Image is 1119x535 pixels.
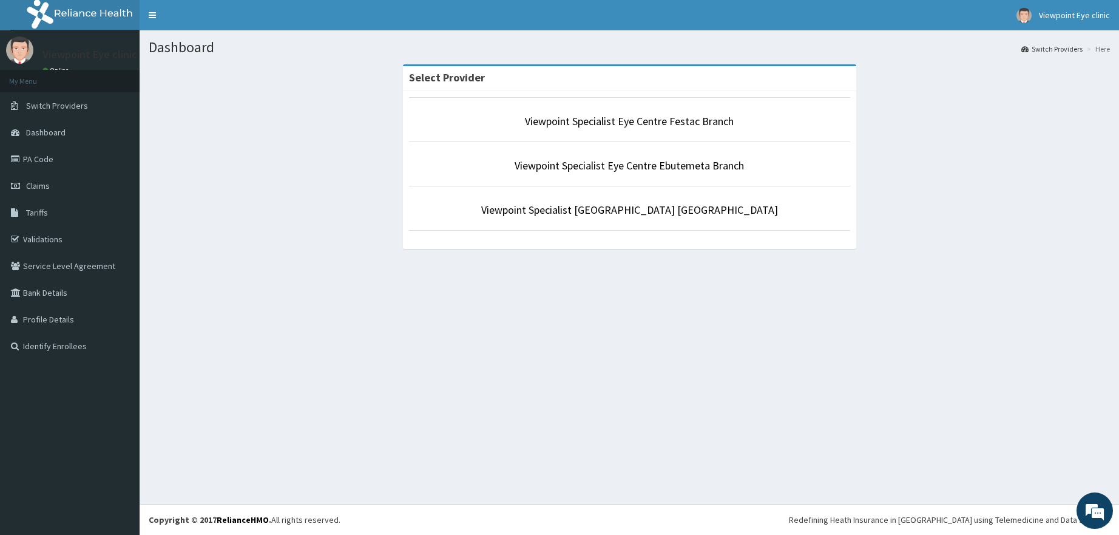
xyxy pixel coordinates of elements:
[481,203,778,217] a: Viewpoint Specialist [GEOGRAPHIC_DATA] [GEOGRAPHIC_DATA]
[140,504,1119,535] footer: All rights reserved.
[1016,8,1032,23] img: User Image
[26,180,50,191] span: Claims
[149,39,1110,55] h1: Dashboard
[26,207,48,218] span: Tariffs
[217,514,269,525] a: RelianceHMO
[42,49,137,60] p: Viewpoint Eye clinic
[149,514,271,525] strong: Copyright © 2017 .
[515,158,744,172] a: Viewpoint Specialist Eye Centre Ebutemeta Branch
[409,70,485,84] strong: Select Provider
[26,127,66,138] span: Dashboard
[42,66,72,75] a: Online
[789,514,1110,526] div: Redefining Heath Insurance in [GEOGRAPHIC_DATA] using Telemedicine and Data Science!
[6,36,33,64] img: User Image
[1021,44,1083,54] a: Switch Providers
[525,114,734,128] a: Viewpoint Specialist Eye Centre Festac Branch
[26,100,88,111] span: Switch Providers
[1084,44,1110,54] li: Here
[1039,10,1110,21] span: Viewpoint Eye clinic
